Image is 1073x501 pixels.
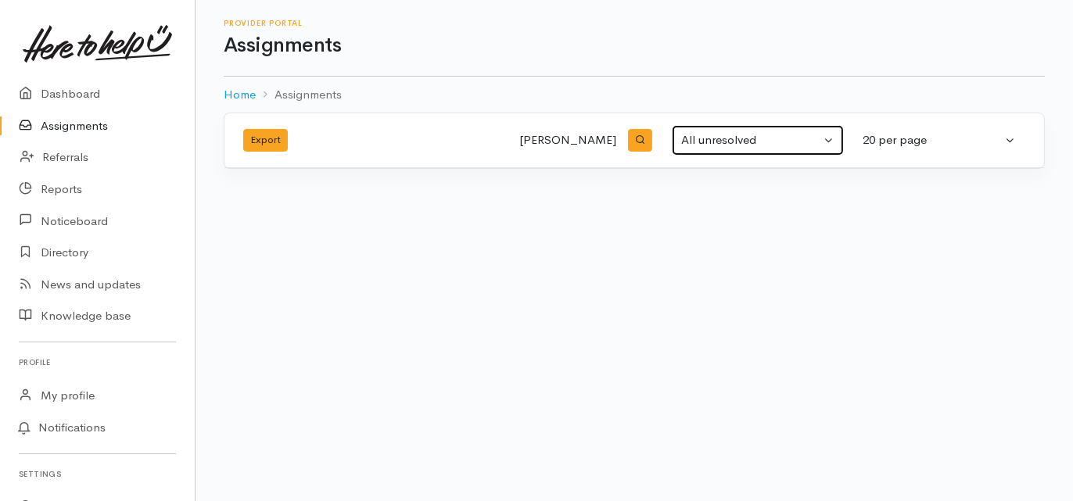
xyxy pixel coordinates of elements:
[19,352,176,373] h6: Profile
[672,125,844,156] button: All unresolved
[224,34,1045,57] h1: Assignments
[256,86,342,104] li: Assignments
[19,463,176,485] h6: Settings
[243,129,288,152] button: Export
[224,19,1045,27] h6: Provider Portal
[458,122,619,159] input: Search
[863,131,1002,149] div: 20 per page
[224,77,1045,113] nav: breadcrumb
[853,125,1025,156] button: 20 per page
[681,131,820,149] div: All unresolved
[224,86,256,104] a: Home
